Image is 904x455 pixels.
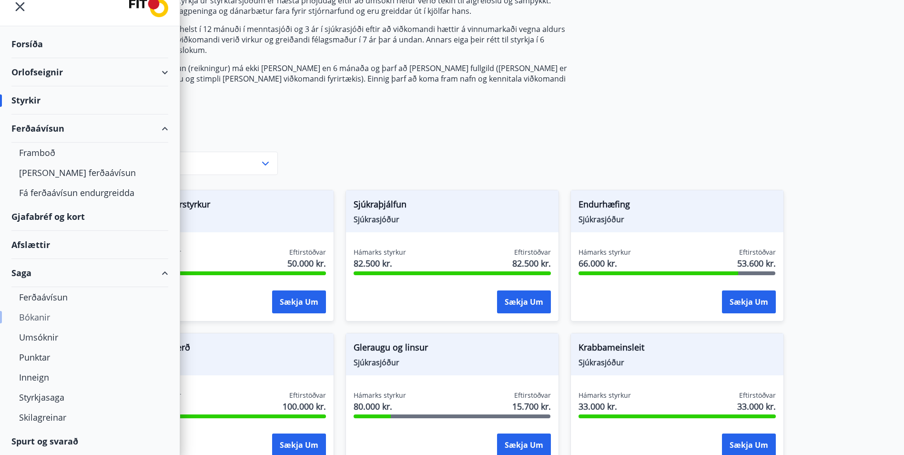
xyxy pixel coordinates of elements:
div: Gjafabréf og kort [11,203,168,231]
div: Umsóknir [19,327,161,347]
span: Hámarks styrkur [579,248,631,257]
span: 82.500 kr. [354,257,406,269]
span: Sjúkrasjóður [579,214,776,225]
span: Eftirstöðvar [739,391,776,400]
div: Fá ferðaávísun endurgreidda [19,183,161,203]
div: Framboð [19,143,161,163]
span: 50.000 kr. [287,257,326,269]
span: Viðtalsmeðferð [129,341,326,357]
div: Spurt og svarað [11,427,168,455]
span: Sjúkraþjálfun [354,198,551,214]
span: Eftirstöðvar [514,391,551,400]
div: Afslættir [11,231,168,259]
span: 33.000 kr. [579,400,631,413]
span: 82.500 kr. [512,257,551,269]
span: Eftirstöðvar [289,248,326,257]
span: Endurhæfing [579,198,776,214]
span: Sjúkrasjóður [129,214,326,225]
div: Ferðaávísun [19,287,161,307]
span: Gleraugu og linsur [354,341,551,357]
span: Hámarks styrkur [579,391,631,400]
div: Inneign [19,367,161,387]
div: Styrkjasaga [19,387,161,407]
p: Athugið að kvittun (reikningur) má ekki [PERSON_NAME] en 6 mánaða og þarf að [PERSON_NAME] fullgi... [121,63,570,94]
p: Réttur til styrkja helst í 12 mánuði í menntasjóði og 3 ár í sjúkrasjóði eftir að viðkomandi hætt... [121,24,570,55]
div: Forsíða [11,30,168,58]
span: 66.000 kr. [579,257,631,269]
span: Hámarks styrkur [354,391,406,400]
span: 15.700 kr. [512,400,551,413]
button: Sækja um [722,290,776,313]
span: Sjúkrasjóður [129,357,326,368]
span: 53.600 kr. [737,257,776,269]
button: Sækja um [497,290,551,313]
div: Ferðaávísun [11,114,168,143]
label: Flokkur [121,140,278,150]
span: Sjúkrasjóður [354,357,551,368]
span: Sjúkrasjóður [579,357,776,368]
span: Hámarks styrkur [354,248,406,257]
span: Líkamsræktarstyrkur [129,198,326,214]
div: Punktar [19,347,161,367]
div: Skilagreinar [19,407,161,427]
button: Sækja um [272,290,326,313]
div: [PERSON_NAME] ferðaávísun [19,163,161,183]
span: 100.000 kr. [283,400,326,413]
span: Eftirstöðvar [289,391,326,400]
span: Sjúkrasjóður [354,214,551,225]
span: 33.000 kr. [737,400,776,413]
span: 80.000 kr. [354,400,406,413]
div: Bókanir [19,307,161,327]
div: Styrkir [11,86,168,114]
span: Eftirstöðvar [514,248,551,257]
div: Orlofseignir [11,58,168,86]
div: Saga [11,259,168,287]
span: Krabbameinsleit [579,341,776,357]
span: Eftirstöðvar [739,248,776,257]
